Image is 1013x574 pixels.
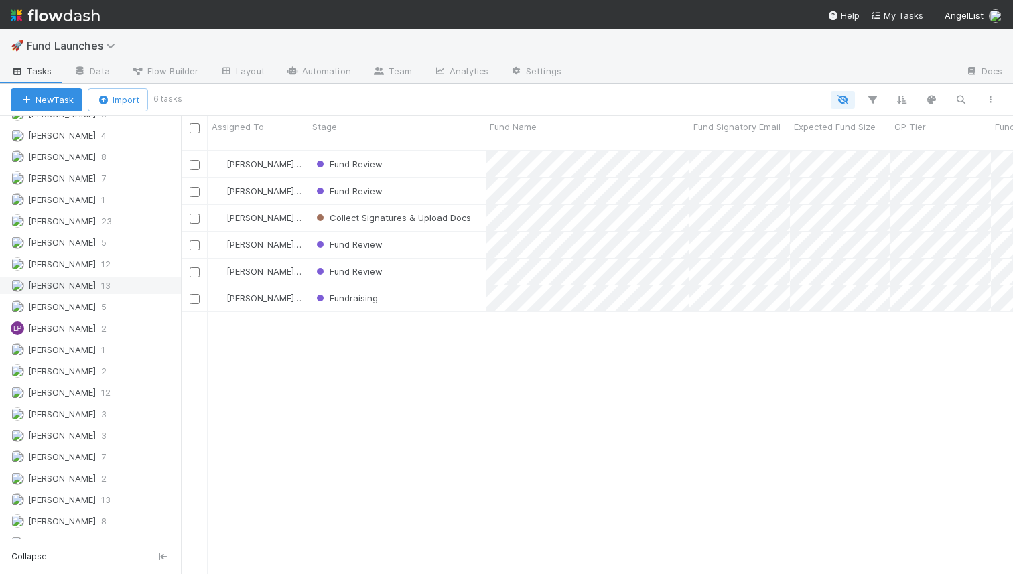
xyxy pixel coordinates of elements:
span: [PERSON_NAME] [28,130,96,141]
span: Collect Signatures & Upload Docs [314,212,471,223]
span: [PERSON_NAME] [28,280,96,291]
span: 12 [101,256,111,273]
a: Automation [275,62,362,83]
span: [PERSON_NAME] Parks [226,293,320,303]
div: [PERSON_NAME] Parks [213,291,301,305]
span: Fund Name [490,120,537,133]
span: Fund Review [314,239,383,250]
span: 7 [101,449,106,465]
span: Expected Fund Size [794,120,876,133]
span: Assigned To [212,120,264,133]
span: [PERSON_NAME] [28,344,96,355]
span: Fundraising [314,293,378,303]
span: [PERSON_NAME] Parks [226,239,320,250]
span: 1 [101,342,105,358]
span: 12 [101,384,111,401]
a: Docs [955,62,1013,83]
img: avatar_587c7d68-799c-43aa-bc11-51cf2a4a4425.png [11,343,24,356]
span: [PERSON_NAME] [28,430,96,441]
span: [PERSON_NAME] [28,516,96,526]
img: avatar_ac990a78-52d7-40f8-b1fe-cbbd1cda261e.png [11,300,24,313]
img: avatar_6177bb6d-328c-44fd-b6eb-4ffceaabafa4.png [11,472,24,485]
img: avatar_5f70d5aa-aee0-4934-b4c6-fe98e66e39e6.png [214,159,224,169]
img: avatar_04c93a9d-6392-4423-b69d-d0825afb0a62.png [11,129,24,142]
img: avatar_5f70d5aa-aee0-4934-b4c6-fe98e66e39e6.png [214,239,224,250]
img: avatar_d055a153-5d46-4590-b65c-6ad68ba65107.png [11,257,24,271]
img: avatar_462714f4-64db-4129-b9df-50d7d164b9fc.png [11,236,24,249]
img: avatar_efc79cb4-df15-497c-9534-6437f0c2c629.png [11,429,24,442]
span: [PERSON_NAME] [28,301,96,312]
span: Fund Review [314,186,383,196]
span: [PERSON_NAME] Parks [226,266,320,277]
a: Team [362,62,423,83]
a: My Tasks [870,9,923,22]
input: Toggle Row Selected [190,267,200,277]
span: 8 [101,513,107,530]
span: 3 [101,406,107,423]
span: [PERSON_NAME] [28,451,96,462]
div: Fundraising [314,291,378,305]
a: Flow Builder [121,62,209,83]
span: 5 [101,234,107,251]
img: avatar_5efa0666-8651-45e1-ad93-d350fecd9671.png [11,536,24,549]
img: logo-inverted-e16ddd16eac7371096b0.svg [11,4,100,27]
span: [PERSON_NAME] Parks [226,212,320,223]
input: Toggle Row Selected [190,240,200,250]
span: 7 [101,170,106,187]
img: avatar_0a9e60f7-03da-485c-bb15-a40c44fcec20.png [989,9,1002,23]
span: 13 [101,492,111,508]
span: Fund Signatory Email [693,120,781,133]
span: 3 [101,534,107,551]
span: [PERSON_NAME] [28,151,96,162]
img: avatar_56903d4e-183f-4548-9968-339ac63075ae.png [11,493,24,506]
span: 2 [101,363,107,380]
span: [PERSON_NAME] [28,173,96,184]
span: [PERSON_NAME] Parks [226,159,320,169]
div: Fund Review [314,265,383,278]
span: 5 [101,299,107,315]
span: Fund Launches [27,39,122,52]
span: [PERSON_NAME] Parks [226,186,320,196]
a: Data [63,62,121,83]
div: [PERSON_NAME] Parks [213,265,301,278]
span: Stage [312,120,337,133]
img: avatar_5f70d5aa-aee0-4934-b4c6-fe98e66e39e6.png [214,266,224,277]
img: avatar_a669165c-e543-4b1d-ab80-0c2a52253154.png [11,364,24,378]
div: [PERSON_NAME] Parks [213,157,301,171]
img: avatar_0a9e60f7-03da-485c-bb15-a40c44fcec20.png [11,279,24,292]
img: avatar_f2899df2-d2b9-483b-a052-ca3b1db2e5e2.png [11,386,24,399]
img: avatar_9e1ea442-2790-4674-8c1a-90256ffd242a.png [11,514,24,528]
span: [PERSON_NAME] [28,387,96,398]
small: 6 tasks [153,93,182,105]
span: [PERSON_NAME] [28,537,96,548]
div: Fund Review [314,238,383,251]
a: Analytics [423,62,499,83]
img: avatar_768cd48b-9260-4103-b3ef-328172ae0546.png [11,407,24,421]
button: NewTask [11,88,82,111]
input: Toggle All Rows Selected [190,123,200,133]
span: [PERSON_NAME] [28,473,96,484]
img: avatar_5f70d5aa-aee0-4934-b4c6-fe98e66e39e6.png [214,293,224,303]
input: Toggle Row Selected [190,294,200,304]
div: [PERSON_NAME] Parks [213,184,301,198]
span: [PERSON_NAME] [28,237,96,248]
img: avatar_5f70d5aa-aee0-4934-b4c6-fe98e66e39e6.png [214,212,224,223]
span: 8 [101,149,107,165]
span: [PERSON_NAME] [28,409,96,419]
span: [PERSON_NAME] [28,194,96,205]
div: Collect Signatures & Upload Docs [314,211,471,224]
img: avatar_2898ad1f-ea2e-452c-b8f6-739e10f1dc7d.png [11,193,24,206]
span: My Tasks [870,10,923,21]
span: LP [13,325,21,332]
span: 1 [101,192,105,208]
span: 23 [101,213,112,230]
span: [PERSON_NAME] [28,494,96,505]
span: GP Tier [894,120,926,133]
span: [PERSON_NAME] [28,259,96,269]
img: avatar_784ea27d-2d59-4749-b480-57d513651deb.png [11,214,24,228]
span: Collapse [11,551,47,563]
button: Import [88,88,148,111]
a: Settings [499,62,572,83]
div: [PERSON_NAME] Parks [213,211,301,224]
a: Layout [209,62,275,83]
